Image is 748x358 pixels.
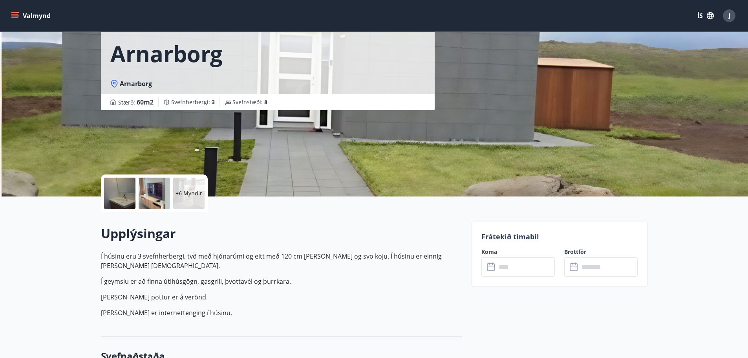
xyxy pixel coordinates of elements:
span: 8 [264,98,267,106]
p: Í geymslu er að finna útihúsgögn, gasgrill, þvottavél og þurrkara. [101,277,462,286]
h1: Arnarborg [110,39,223,68]
p: [PERSON_NAME] er internettenging í húsinu, [101,308,462,318]
p: Í húsinu eru 3 svefnherbergi, tvö með hjónarúmi og eitt með 120 cm [PERSON_NAME] og svo koju. Í h... [101,252,462,270]
span: 3 [212,98,215,106]
button: ÍS [693,9,718,23]
p: Frátekið tímabil [481,231,638,242]
button: menu [9,9,54,23]
h2: Upplýsingar [101,225,462,242]
span: 60 m2 [137,98,154,106]
button: J [720,6,739,25]
p: [PERSON_NAME] pottur er á verönd. [101,292,462,302]
label: Koma [481,248,555,256]
p: +6 Myndir [176,189,202,197]
span: Arnarborg [120,79,152,88]
span: J [728,11,730,20]
span: Stærð : [118,97,154,107]
label: Brottför [564,248,638,256]
span: Svefnstæði : [232,98,267,106]
span: Svefnherbergi : [171,98,215,106]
